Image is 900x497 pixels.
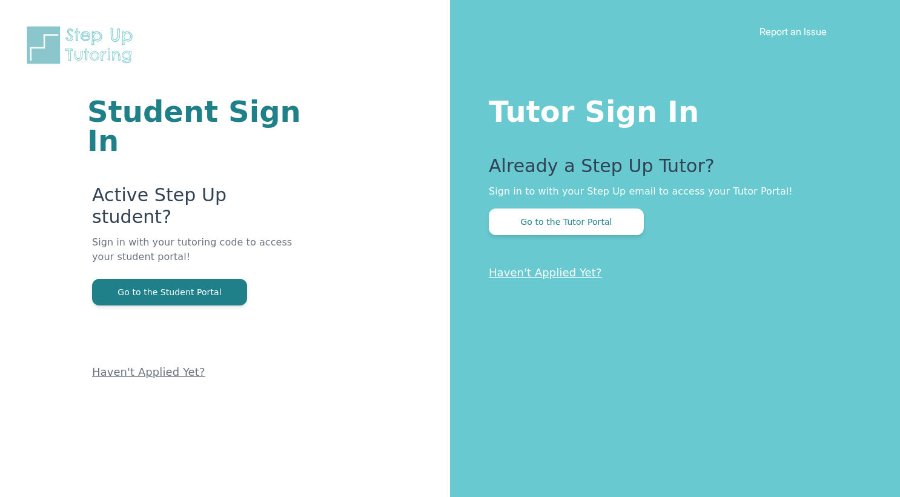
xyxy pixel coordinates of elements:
[489,216,644,227] a: Go to the Tutor Portal
[489,208,644,235] button: Go to the Tutor Portal
[489,184,852,199] p: Sign in to with your Step Up email to access your Tutor Portal!
[489,155,852,184] p: Already a Step Up Tutor?
[92,365,205,378] a: Haven't Applied Yet?
[92,279,247,305] button: Go to the Student Portal
[92,286,247,298] a: Go to the Student Portal
[24,24,141,66] img: Step Up Tutoring horizontal logo
[92,184,305,235] p: Active Step Up student?
[489,92,852,126] h1: Tutor Sign In
[489,266,602,279] a: Haven't Applied Yet?
[87,97,305,155] h1: Student Sign In
[92,235,305,279] p: Sign in with your tutoring code to access your student portal!
[759,25,827,38] a: Report an Issue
